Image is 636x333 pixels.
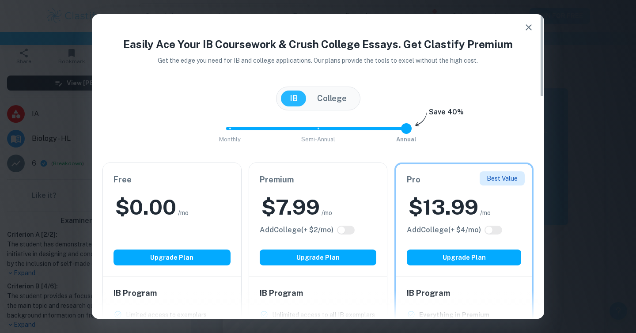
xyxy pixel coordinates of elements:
[260,287,377,299] h6: IB Program
[407,174,521,186] h6: Pro
[301,136,335,143] span: Semi-Annual
[487,174,518,183] p: Best Value
[146,56,491,65] p: Get the edge you need for IB and college applications. Our plans provide the tools to excel witho...
[322,208,332,218] span: /mo
[407,225,481,235] h6: Click to see all the additional College features.
[114,287,231,299] h6: IB Program
[396,136,416,143] span: Annual
[260,225,333,235] h6: Click to see all the additional College features.
[308,91,356,106] button: College
[407,287,521,299] h6: IB Program
[219,136,241,143] span: Monthly
[409,193,478,221] h2: $ 13.99
[260,174,377,186] h6: Premium
[429,107,464,122] h6: Save 40%
[261,193,320,221] h2: $ 7.99
[114,174,231,186] h6: Free
[407,250,521,265] button: Upgrade Plan
[480,208,491,218] span: /mo
[178,208,189,218] span: /mo
[115,193,176,221] h2: $ 0.00
[260,250,377,265] button: Upgrade Plan
[415,112,427,127] img: subscription-arrow.svg
[114,250,231,265] button: Upgrade Plan
[281,91,307,106] button: IB
[102,36,534,52] h4: Easily Ace Your IB Coursework & Crush College Essays. Get Clastify Premium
